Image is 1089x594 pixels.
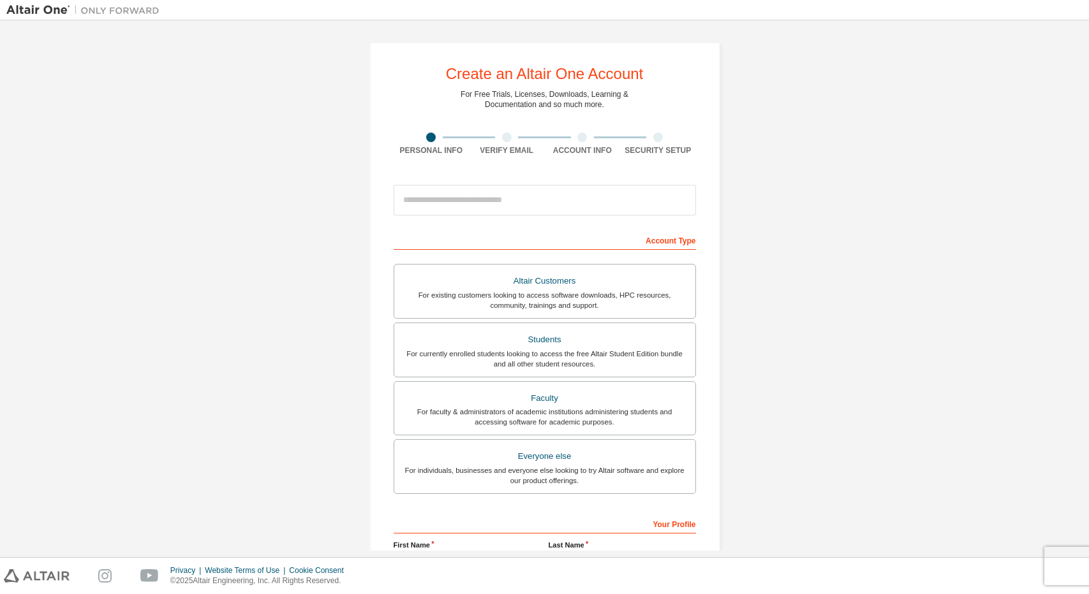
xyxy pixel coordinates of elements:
[394,145,470,156] div: Personal Info
[402,331,688,349] div: Students
[402,389,688,407] div: Faculty
[170,565,205,576] div: Privacy
[170,576,352,586] p: © 2025 Altair Engineering, Inc. All Rights Reserved.
[469,145,545,156] div: Verify Email
[402,465,688,486] div: For individuals, businesses and everyone else looking to try Altair software and explore our prod...
[545,145,621,156] div: Account Info
[289,565,351,576] div: Cookie Consent
[402,272,688,290] div: Altair Customers
[461,89,628,110] div: For Free Trials, Licenses, Downloads, Learning & Documentation and so much more.
[402,447,688,465] div: Everyone else
[98,569,112,583] img: instagram.svg
[402,290,688,310] div: For existing customers looking to access software downloads, HPC resources, community, trainings ...
[140,569,159,583] img: youtube.svg
[394,229,696,250] div: Account Type
[402,407,688,427] div: For faculty & administrators of academic institutions administering students and accessing softwa...
[394,540,541,550] label: First Name
[549,540,696,550] label: Last Name
[446,66,644,82] div: Create an Altair One Account
[6,4,166,17] img: Altair One
[620,145,696,156] div: Security Setup
[402,349,688,369] div: For currently enrolled students looking to access the free Altair Student Edition bundle and all ...
[394,513,696,533] div: Your Profile
[205,565,289,576] div: Website Terms of Use
[4,569,70,583] img: altair_logo.svg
